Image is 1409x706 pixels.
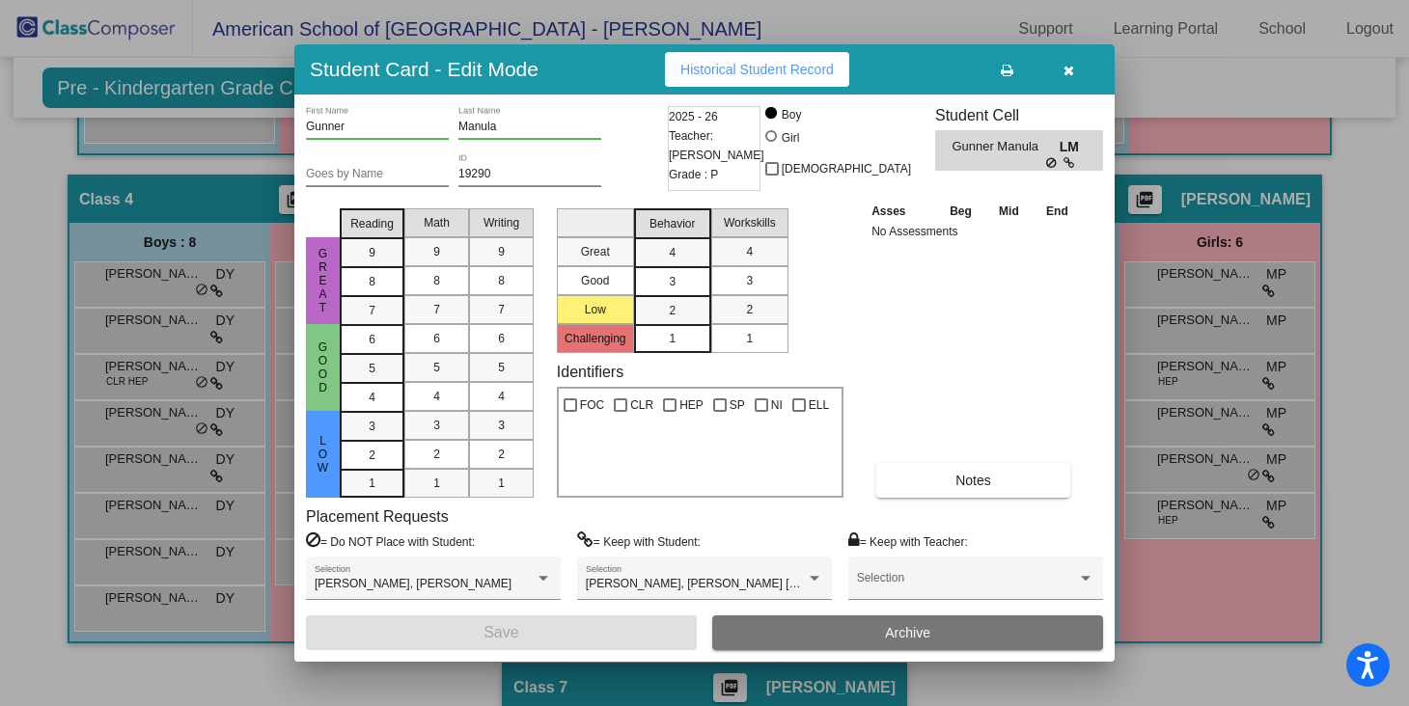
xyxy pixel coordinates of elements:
span: NI [771,394,783,417]
span: 9 [369,244,375,261]
span: Teacher: [PERSON_NAME] [669,126,764,165]
span: 2 [369,447,375,464]
input: goes by name [306,168,449,181]
span: [DEMOGRAPHIC_DATA] [782,157,911,180]
span: 4 [369,389,375,406]
span: 7 [498,301,505,318]
button: Archive [712,615,1103,650]
span: 4 [498,388,505,405]
span: 8 [369,273,375,290]
span: 2025 - 26 [669,107,718,126]
h3: Student Card - Edit Mode [310,57,539,81]
th: Beg [936,201,986,222]
label: = Keep with Student: [577,531,701,551]
label: = Keep with Teacher: [848,531,968,551]
span: 2 [746,301,753,318]
span: 4 [669,244,676,261]
span: Notes [955,473,991,488]
span: 3 [669,273,676,290]
span: 2 [433,446,440,463]
span: 2 [669,302,676,319]
span: 7 [369,302,375,319]
span: 1 [498,475,505,492]
span: 1 [669,330,676,347]
span: Reading [350,215,394,232]
span: 5 [433,359,440,376]
span: Math [424,214,450,231]
span: Low [315,434,332,475]
span: 3 [498,417,505,434]
span: LM [1060,137,1087,157]
span: Save [483,624,518,640]
span: 6 [369,331,375,348]
span: Gunner Manula [952,137,1059,157]
span: 1 [746,330,753,347]
span: Grade : P [669,165,718,184]
span: Historical Student Record [680,62,834,77]
span: 7 [433,301,440,318]
span: 2 [498,446,505,463]
label: Placement Requests [306,507,449,526]
th: Mid [985,201,1032,222]
span: 1 [433,475,440,492]
span: 8 [433,272,440,289]
span: SP [730,394,745,417]
button: Historical Student Record [665,52,849,87]
td: No Assessments [867,222,1082,241]
span: 5 [498,359,505,376]
span: 6 [433,330,440,347]
div: Girl [781,129,800,147]
span: Workskills [724,214,776,231]
span: 6 [498,330,505,347]
h3: Student Cell [935,106,1103,124]
span: 9 [433,243,440,260]
span: [PERSON_NAME], [PERSON_NAME] [PERSON_NAME] [586,577,881,590]
span: Great [315,247,332,314]
span: 3 [369,418,375,435]
span: HEP [679,394,704,417]
button: Notes [876,463,1070,498]
div: Boy [781,106,802,123]
span: 1 [369,475,375,492]
label: = Do NOT Place with Student: [306,531,475,551]
span: Good [315,340,332,394]
span: [PERSON_NAME], [PERSON_NAME] [315,577,511,590]
th: Asses [867,201,936,222]
span: ELL [809,394,829,417]
span: 4 [433,388,440,405]
span: 4 [746,243,753,260]
span: 3 [746,272,753,289]
span: 5 [369,360,375,377]
input: Enter ID [458,168,601,181]
button: Save [306,615,697,650]
span: 8 [498,272,505,289]
span: 9 [498,243,505,260]
label: Identifiers [557,363,623,381]
span: Archive [885,625,930,640]
th: End [1033,201,1083,222]
span: FOC [580,394,604,417]
span: Behavior [649,215,695,232]
span: Writing [483,214,519,231]
span: CLR [630,394,653,417]
span: 3 [433,417,440,434]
